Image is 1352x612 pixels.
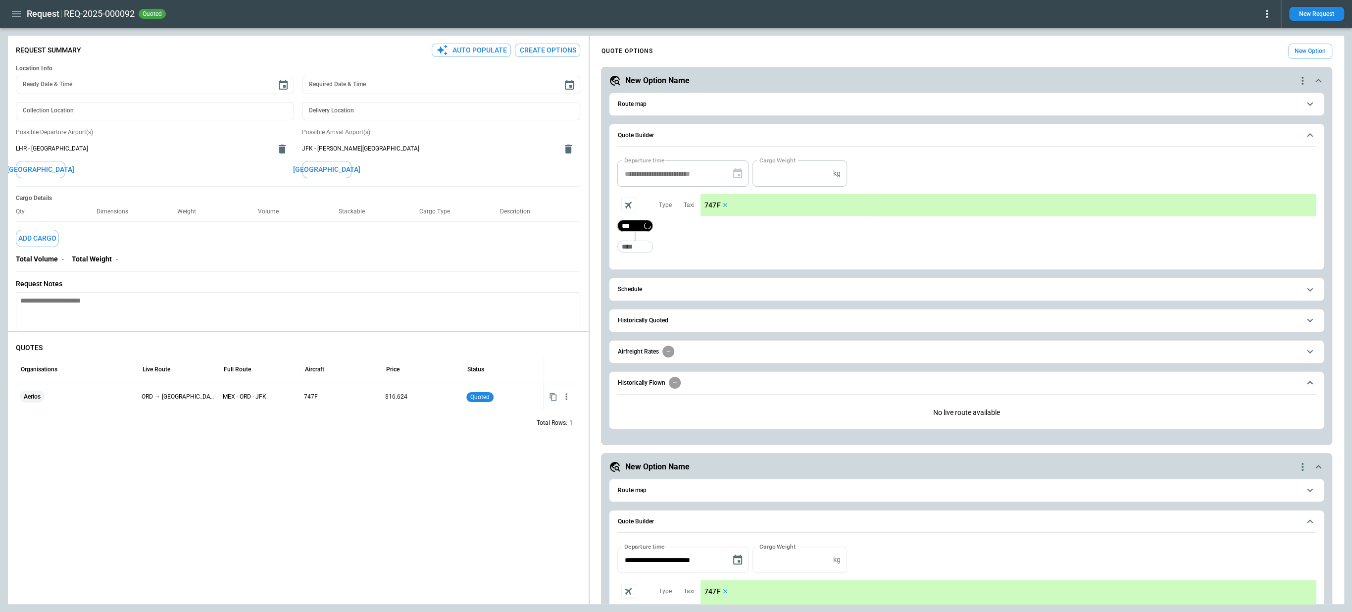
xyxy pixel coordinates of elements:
[569,419,572,427] p: 1
[419,208,458,215] p: Cargo Type
[536,419,567,427] p: Total Rows:
[617,380,665,386] h6: Historically Flown
[16,161,65,178] button: [GEOGRAPHIC_DATA]
[500,208,538,215] p: Description
[609,461,1324,473] button: New Option Namequote-option-actions
[617,278,1315,301] button: Schedule
[64,8,135,20] h2: REQ-2025-000092
[617,401,1315,425] div: Historically Flown
[621,584,636,599] span: Aircraft selection
[1297,461,1308,473] div: quote-option-actions
[432,44,511,57] button: Auto Populate
[728,550,748,570] button: Choose date, selected date is Sep 15, 2025
[617,309,1315,332] button: Historically Quoted
[468,394,492,401] span: quoted
[617,317,668,324] h6: Historically Quoted
[16,230,59,247] button: Add Cargo
[547,391,559,403] button: Copy quote content
[621,198,636,212] span: Aircraft selection
[617,510,1315,533] button: Quote Builder
[558,139,578,159] button: delete
[833,556,840,564] p: kg
[142,393,215,401] p: ORD → JFK
[617,487,646,494] h6: Route map
[1297,75,1308,87] div: quote-option-actions
[273,75,293,95] button: Choose date
[302,128,580,137] p: Possible Arrival Airport(s)
[624,542,665,551] label: Departure time
[224,366,251,373] div: Full Route
[704,201,720,209] p: 747F
[143,366,170,373] div: Live Route
[701,194,1315,216] div: scrollable content
[617,349,658,355] h6: Airfreight Rates
[833,169,840,178] p: kg
[16,255,58,263] p: Total Volume
[466,384,540,409] div: Quoted
[16,145,270,153] span: LHR - [GEOGRAPHIC_DATA]
[658,201,671,209] p: Type
[617,101,646,107] h6: Route map
[385,393,458,401] p: $16.624
[305,366,324,373] div: Aircraft
[559,75,579,95] button: Choose date
[617,286,642,293] h6: Schedule
[759,542,796,551] label: Cargo Weight
[617,132,653,139] h6: Quote Builder
[658,587,671,596] p: Type
[16,344,580,352] p: QUOTES
[625,75,689,86] h5: New Option Name
[20,384,45,409] span: Aerios
[617,401,1315,425] p: No live route available
[27,8,59,20] h1: Request
[1289,7,1344,21] button: New Request
[683,587,694,596] p: Taxi
[617,160,1315,257] div: Quote Builder
[617,124,1315,147] button: Quote Builder
[339,208,373,215] p: Stackable
[617,93,1315,115] button: Route map
[467,366,484,373] div: Status
[16,280,580,288] p: Request Notes
[16,46,81,54] p: Request Summary
[609,75,1324,87] button: New Option Namequote-option-actions
[515,44,580,57] button: Create Options
[258,208,287,215] p: Volume
[177,208,204,215] p: Weight
[21,366,57,373] div: Organisations
[683,201,694,209] p: Taxi
[759,156,796,164] label: Cargo Weight
[625,461,689,472] h5: New Option Name
[617,341,1315,363] button: Airfreight Rates
[617,372,1315,395] button: Historically Flown
[601,49,652,53] h4: QUOTE OPTIONS
[116,255,118,263] p: -
[1288,44,1332,59] button: New Option
[624,156,665,164] label: Departure time
[302,145,556,153] span: JFK - [PERSON_NAME][GEOGRAPHIC_DATA]
[16,208,33,215] p: Qty
[62,255,64,263] p: -
[16,65,580,72] h6: Location Info
[16,128,294,137] p: Possible Departure Airport(s)
[141,10,164,17] span: quoted
[704,587,720,596] p: 747F
[72,255,112,263] p: Total Weight
[617,479,1315,502] button: Route map
[223,393,296,401] p: MEX - ORD - JFK
[16,195,580,202] h6: Cargo Details
[617,241,653,253] div: Too short
[617,220,653,232] div: Not found
[272,139,292,159] button: delete
[617,518,653,525] h6: Quote Builder
[386,366,400,373] div: Price
[97,208,136,215] p: Dimensions
[302,161,351,178] button: [GEOGRAPHIC_DATA]
[304,393,377,401] p: 747F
